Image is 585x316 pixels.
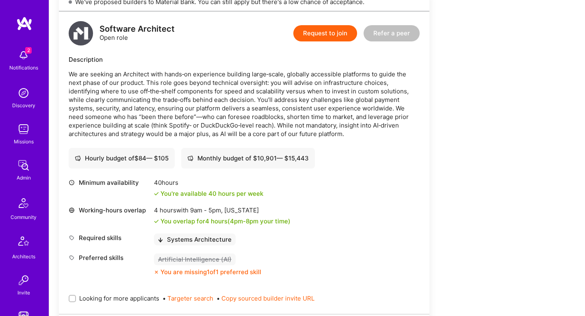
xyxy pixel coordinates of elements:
[15,85,32,101] img: discovery
[69,21,93,45] img: logo
[187,154,309,162] div: Monthly budget of $ 10,901 — $ 15,443
[75,155,81,161] i: icon Cash
[14,233,33,252] img: Architects
[154,191,159,196] i: icon Check
[293,25,357,41] button: Request to join
[100,25,175,33] div: Software Architect
[69,207,75,213] i: icon World
[17,288,30,297] div: Invite
[100,25,175,42] div: Open role
[9,63,38,72] div: Notifications
[230,217,258,225] span: 4pm - 8pm
[25,47,32,54] span: 2
[15,47,32,63] img: bell
[15,272,32,288] img: Invite
[14,193,33,213] img: Community
[154,270,159,275] i: icon CloseOrange
[188,206,224,214] span: 9am - 5pm ,
[154,219,159,224] i: icon Check
[15,157,32,173] img: admin teamwork
[69,234,150,242] div: Required skills
[167,294,213,303] button: Targeter search
[69,178,150,187] div: Minimum availability
[16,16,32,31] img: logo
[69,235,75,241] i: icon Tag
[154,206,290,214] div: 4 hours with [US_STATE]
[154,178,263,187] div: 40 hours
[217,294,314,303] span: •
[162,294,213,303] span: •
[12,252,35,261] div: Architects
[15,121,32,137] img: teamwork
[154,234,236,245] div: Systems Architecture
[364,25,420,41] button: Refer a peer
[154,189,263,198] div: You're available 40 hours per week
[12,101,35,110] div: Discovery
[75,154,169,162] div: Hourly budget of $ 84 — $ 105
[69,206,150,214] div: Working-hours overlap
[14,137,34,146] div: Missions
[17,173,31,182] div: Admin
[69,55,420,64] div: Description
[160,268,261,276] div: You are missing 1 of 1 preferred skill
[69,180,75,186] i: icon Clock
[160,217,290,225] div: You overlap for 4 hours ( your time)
[154,253,236,265] div: Artificial Intelligence (AI)
[187,155,193,161] i: icon Cash
[79,294,159,303] span: Looking for more applicants
[11,213,37,221] div: Community
[158,238,163,242] i: icon BlackArrowDown
[69,255,75,261] i: icon Tag
[221,294,314,303] button: Copy sourced builder invite URL
[69,253,150,262] div: Preferred skills
[69,70,420,138] p: We are seeking an Architect with hands‑on experience building large‑scale, globally accessible pl...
